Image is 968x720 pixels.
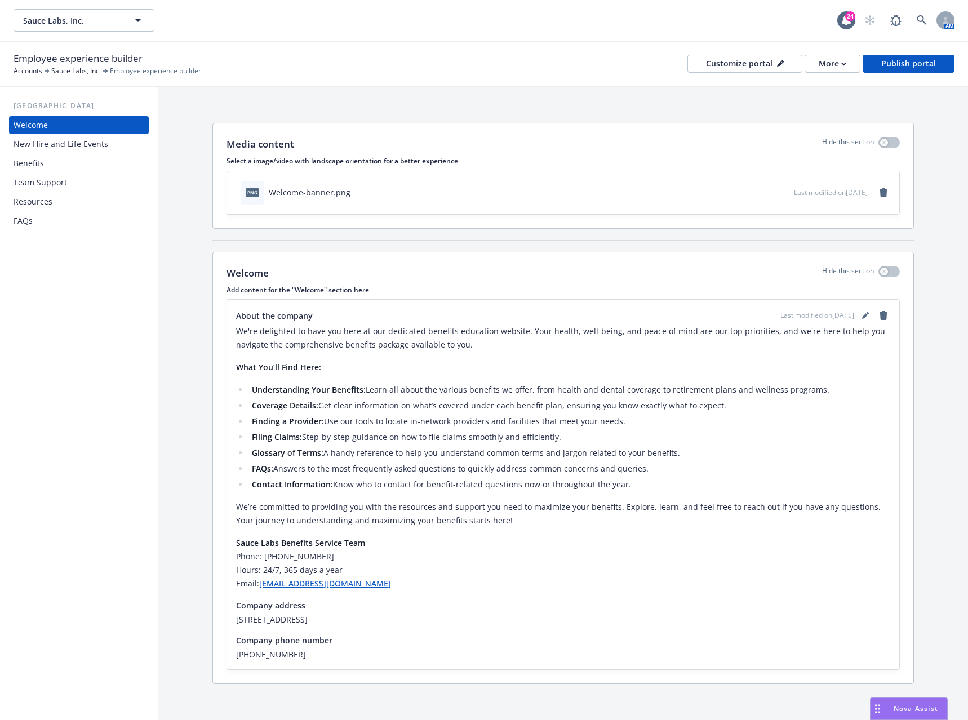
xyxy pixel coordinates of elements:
[252,400,318,411] strong: Coverage Details:
[51,66,101,76] a: Sauce Labs, Inc.
[14,174,67,192] div: Team Support
[248,383,890,397] li: Learn all about the various benefits we offer, from health and dental coverage to retirement plan...
[822,137,874,152] p: Hide this section
[252,384,366,395] strong: Understanding Your Benefits:
[9,174,149,192] a: Team Support
[805,55,860,73] button: More
[9,100,149,112] div: [GEOGRAPHIC_DATA]
[248,446,890,460] li: A handy reference to help you understand common terms and jargon related to your benefits.
[236,500,890,527] p: We’re committed to providing you with the resources and support you need to maximize your benefit...
[761,186,770,198] button: download file
[845,11,855,21] div: 24
[9,116,149,134] a: Welcome
[863,55,954,73] button: Publish portal
[248,478,890,491] li: Know who to contact for benefit-related questions now or throughout the year.
[779,186,789,198] button: preview file
[227,285,900,295] p: Add content for the "Welcome" section here
[780,310,854,321] span: Last modified on [DATE]
[236,599,305,611] span: Company address
[227,156,900,166] p: Select a image/video with landscape orientation for a better experience
[877,186,890,199] a: remove
[687,55,802,73] button: Customize portal
[859,9,881,32] a: Start snowing
[259,578,391,589] a: [EMAIL_ADDRESS][DOMAIN_NAME]
[248,399,890,412] li: Get clear information on what’s covered under each benefit plan, ensuring you know exactly what t...
[14,66,42,76] a: Accounts
[14,116,48,134] div: Welcome
[881,55,936,72] div: Publish portal
[14,135,108,153] div: New Hire and Life Events
[236,614,890,625] span: [STREET_ADDRESS]
[236,648,890,660] span: [PHONE_NUMBER]
[236,537,365,548] strong: Sauce Labs Benefits Service Team
[252,432,302,442] strong: Filing Claims:
[706,55,784,72] div: Customize portal
[236,563,890,577] h6: Hours: 24/7, 365 days a year
[870,697,948,720] button: Nova Assist
[9,212,149,230] a: FAQs
[252,463,273,474] strong: FAQs:
[236,325,890,352] p: We're delighted to have you here at our dedicated benefits education website. Your health, well-b...
[269,186,350,198] div: Welcome-banner.png
[14,9,154,32] button: Sauce Labs, Inc.
[14,154,44,172] div: Benefits
[911,9,933,32] a: Search
[236,577,890,590] h6: Email:
[794,188,868,197] span: Last modified on [DATE]
[227,266,269,281] p: Welcome
[9,154,149,172] a: Benefits
[859,309,872,322] a: editPencil
[23,15,121,26] span: Sauce Labs, Inc.
[248,462,890,475] li: Answers to the most frequently asked questions to quickly address common concerns and queries.
[252,447,323,458] strong: Glossary of Terms:
[14,193,52,211] div: Resources
[877,309,890,322] a: remove
[894,704,938,713] span: Nova Assist
[236,550,890,563] h6: Phone: [PHONE_NUMBER]
[246,188,259,197] span: png
[819,55,846,72] div: More
[871,698,885,719] div: Drag to move
[227,137,294,152] p: Media content
[252,416,324,426] strong: Finding a Provider:
[885,9,907,32] a: Report a Bug
[248,430,890,444] li: Step-by-step guidance on how to file claims smoothly and efficiently.
[236,362,321,372] strong: What You’ll Find Here:
[110,66,201,76] span: Employee experience builder
[822,266,874,281] p: Hide this section
[9,193,149,211] a: Resources
[14,212,33,230] div: FAQs
[9,135,149,153] a: New Hire and Life Events
[236,310,313,322] span: About the company
[236,634,332,646] span: Company phone number
[248,415,890,428] li: Use our tools to locate in-network providers and facilities that meet your needs.
[14,51,143,66] span: Employee experience builder
[252,479,333,490] strong: Contact Information:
